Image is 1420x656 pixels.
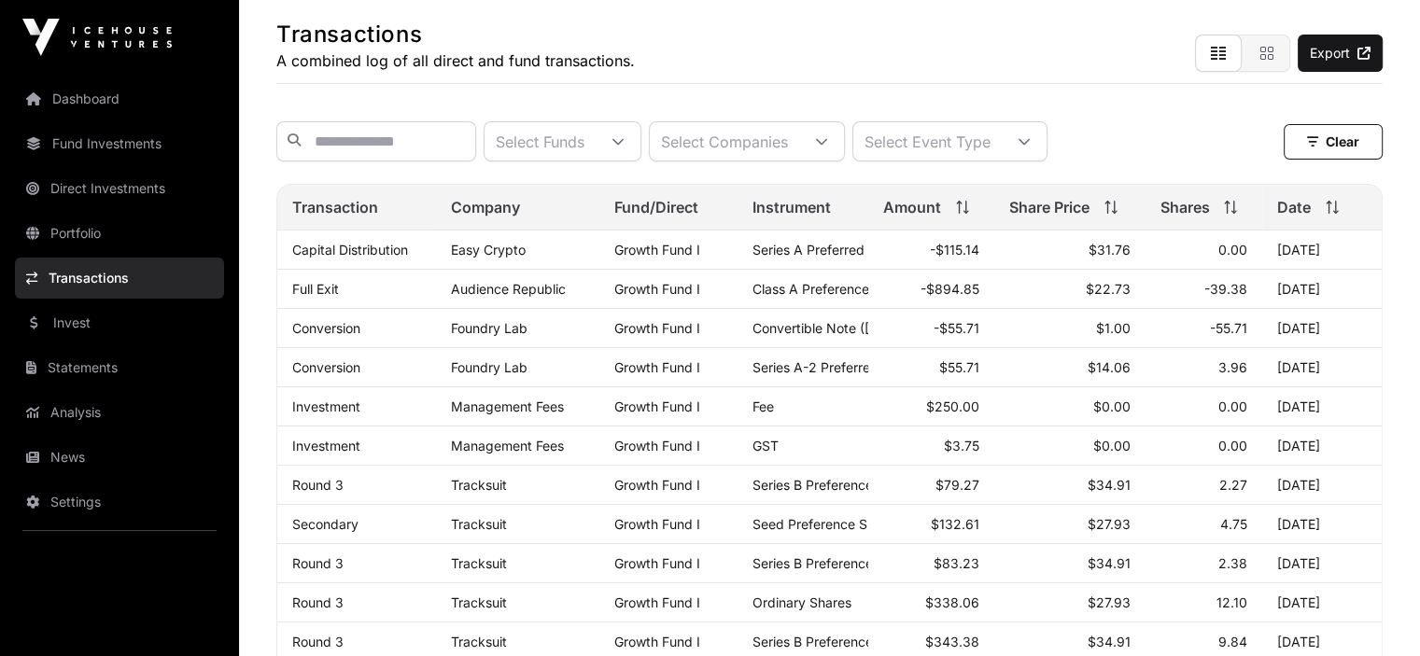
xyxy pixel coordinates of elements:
span: Series B Preference Shares [752,634,919,649]
span: Company [451,196,520,218]
span: $0.00 [1092,438,1130,454]
div: Select Event Type [853,122,1002,161]
td: -$55.71 [868,309,994,348]
span: $1.00 [1095,320,1130,336]
div: Select Companies [650,122,799,161]
a: Foundry Lab [451,320,527,336]
img: Icehouse Ventures Logo [22,19,172,56]
span: Fee [752,398,774,414]
td: [DATE] [1262,583,1382,622]
a: Investment [292,398,360,414]
td: $79.27 [868,466,994,505]
a: Growth Fund I [614,438,700,454]
td: [DATE] [1262,309,1382,348]
a: Round 3 [292,477,344,493]
a: Invest [15,302,224,343]
a: Fund Investments [15,123,224,164]
a: Easy Crypto [451,242,526,258]
td: $3.75 [868,426,994,466]
td: [DATE] [1262,387,1382,426]
span: Class A Preference Shares [752,281,915,297]
a: Full Exit [292,281,339,297]
span: Series B Preference Shares [752,555,919,571]
a: Growth Fund I [614,281,700,297]
a: Round 3 [292,555,344,571]
a: Growth Fund I [614,242,700,258]
span: Ordinary Shares [752,594,851,610]
a: Round 3 [292,634,344,649]
span: Share Price [1009,196,1090,218]
a: Growth Fund I [614,398,700,414]
a: Growth Fund I [614,594,700,610]
a: Audience Republic [451,281,566,297]
a: Transactions [15,258,224,299]
a: Growth Fund I [614,516,700,532]
span: $31.76 [1088,242,1130,258]
h1: Transactions [276,20,635,49]
td: [DATE] [1262,348,1382,387]
a: Secondary [292,516,359,532]
a: Dashboard [15,78,224,119]
a: Foundry Lab [451,359,527,375]
a: Growth Fund I [614,477,700,493]
span: Transaction [292,196,378,218]
span: -39.38 [1204,281,1247,297]
td: [DATE] [1262,544,1382,583]
p: Management Fees [451,438,584,454]
a: Direct Investments [15,168,224,209]
span: -55.71 [1210,320,1247,336]
span: 9.84 [1218,634,1247,649]
a: Investment [292,438,360,454]
td: $338.06 [868,583,994,622]
a: Growth Fund I [614,634,700,649]
a: Tracksuit [451,516,507,532]
td: -$115.14 [868,230,994,270]
a: Export [1298,35,1383,72]
a: Tracksuit [451,594,507,610]
a: Statements [15,347,224,388]
span: Series B Preference Shares [752,477,919,493]
td: $55.71 [868,348,994,387]
a: Tracksuit [451,555,507,571]
a: Growth Fund I [614,555,700,571]
span: 0.00 [1218,438,1247,454]
span: Date [1277,196,1311,218]
td: [DATE] [1262,426,1382,466]
span: 2.27 [1219,477,1247,493]
span: Seed Preference Shares [752,516,901,532]
a: Conversion [292,320,360,336]
iframe: Chat Widget [1327,566,1420,656]
span: Amount [883,196,941,218]
span: 0.00 [1218,398,1247,414]
td: [DATE] [1262,270,1382,309]
a: Capital Distribution [292,242,408,258]
span: 0.00 [1218,242,1247,258]
span: $27.93 [1087,594,1130,610]
a: Tracksuit [451,477,507,493]
span: Series A-2 Preferred Stock [752,359,918,375]
td: $250.00 [868,387,994,426]
a: Growth Fund I [614,320,700,336]
a: Portfolio [15,213,224,254]
span: $34.91 [1087,555,1130,571]
span: GST [752,438,779,454]
span: 2.38 [1218,555,1247,571]
a: Conversion [292,359,360,375]
td: [DATE] [1262,466,1382,505]
span: Instrument [752,196,831,218]
a: News [15,437,224,478]
span: Fund/Direct [614,196,698,218]
a: Growth Fund I [614,359,700,375]
p: Management Fees [451,398,584,414]
a: Tracksuit [451,634,507,649]
td: -$894.85 [868,270,994,309]
span: 12.10 [1216,594,1247,610]
td: [DATE] [1262,230,1382,270]
span: Series A Preferred Share [752,242,904,258]
div: Select Funds [485,122,596,161]
a: Round 3 [292,594,344,610]
button: Clear [1284,124,1383,160]
span: $34.91 [1087,477,1130,493]
td: $132.61 [868,505,994,544]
